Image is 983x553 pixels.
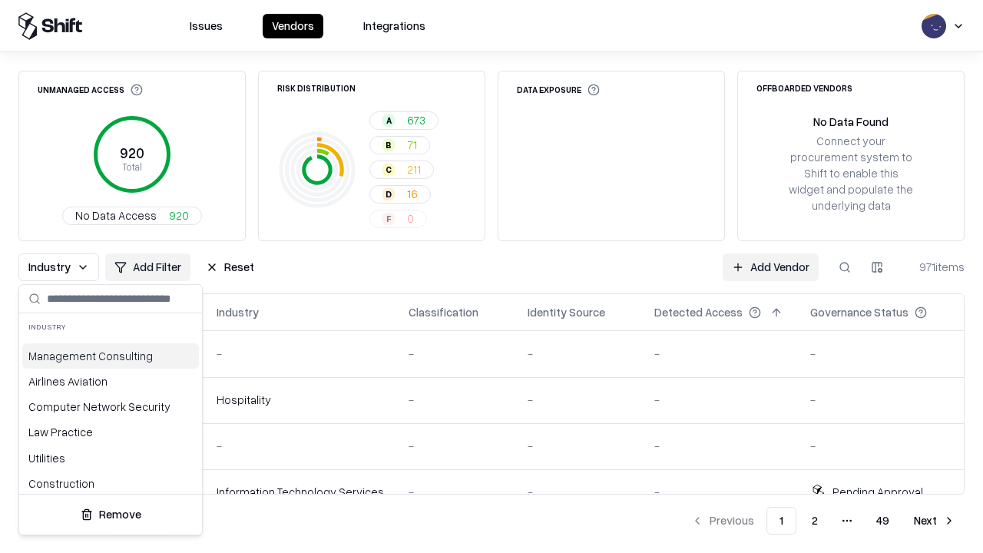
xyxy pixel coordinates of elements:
[22,445,199,471] div: Utilities
[22,471,199,496] div: Construction
[19,340,202,494] div: Suggestions
[25,501,196,528] button: Remove
[22,343,199,369] div: Management Consulting
[19,313,202,340] div: Industry
[22,394,199,419] div: Computer Network Security
[22,369,199,394] div: Airlines Aviation
[22,419,199,445] div: Law Practice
